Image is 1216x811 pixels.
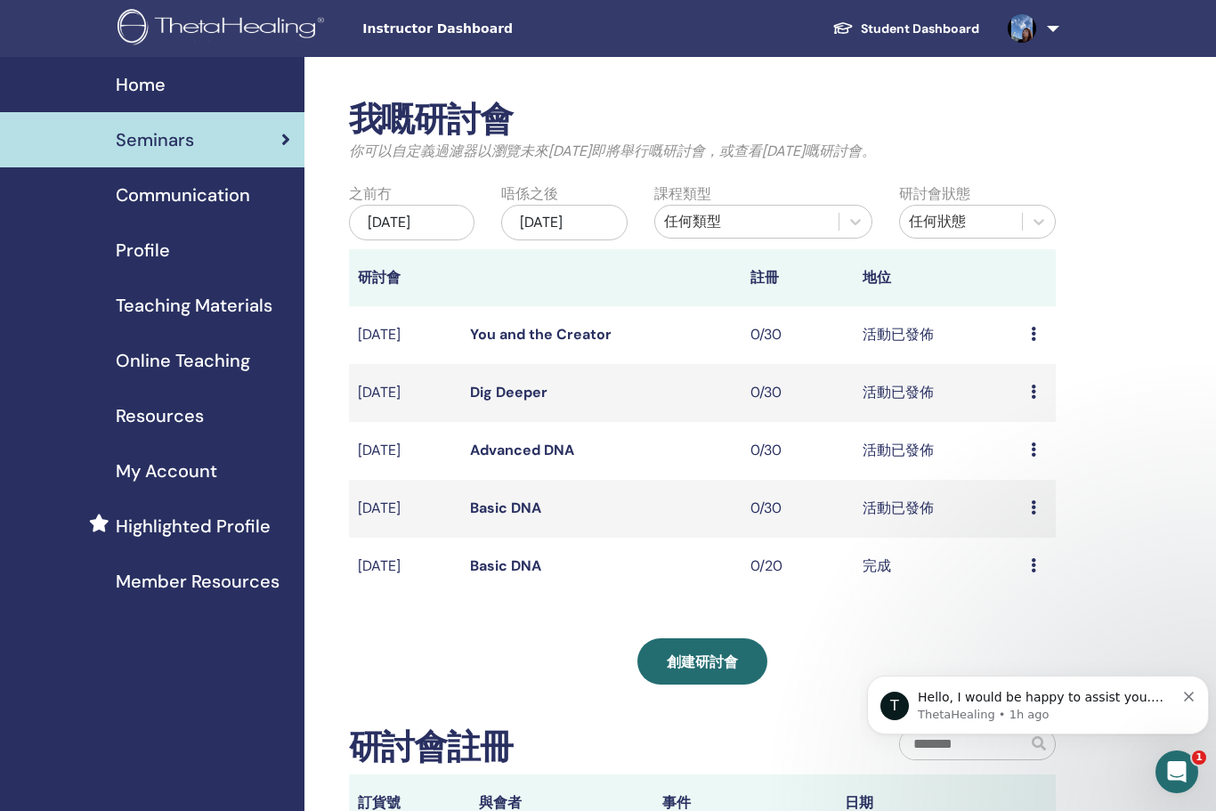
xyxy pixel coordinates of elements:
a: Dig Deeper [470,383,547,401]
td: [DATE] [349,306,461,364]
td: [DATE] [349,364,461,422]
a: You and the Creator [470,325,612,344]
span: 1 [1192,750,1206,765]
th: 研討會 [349,249,461,306]
td: 活動已發佈 [854,422,1022,480]
span: Resources [116,402,204,429]
span: Home [116,71,166,98]
span: Profile [116,237,170,264]
h2: 我嘅研討會 [349,100,1057,141]
td: 0/20 [742,538,854,596]
label: 研討會狀態 [899,183,970,205]
td: 活動已發佈 [854,364,1022,422]
td: [DATE] [349,422,461,480]
td: 完成 [854,538,1022,596]
div: [DATE] [349,205,475,240]
div: [DATE] [501,205,628,240]
td: 活動已發佈 [854,480,1022,538]
iframe: Intercom live chat [1155,750,1198,793]
a: Basic DNA [470,556,541,575]
td: 0/30 [742,422,854,480]
img: default.jpg [1008,14,1036,43]
img: graduation-cap-white.svg [832,20,854,36]
label: 之前冇 [349,183,392,205]
a: 創建研討會 [637,638,767,685]
div: 任何狀態 [909,211,1013,232]
h2: 研討會註冊 [349,727,514,768]
label: 唔係之後 [501,183,558,205]
label: 課程類型 [654,183,711,205]
a: Student Dashboard [818,12,993,45]
td: [DATE] [349,538,461,596]
td: 活動已發佈 [854,306,1022,364]
th: 地位 [854,249,1022,306]
span: Highlighted Profile [116,513,271,539]
a: Advanced DNA [470,441,574,459]
td: [DATE] [349,480,461,538]
span: Teaching Materials [116,292,272,319]
span: 創建研討會 [667,653,738,671]
td: 0/30 [742,480,854,538]
span: Online Teaching [116,347,250,374]
div: 任何類型 [664,211,830,232]
iframe: Intercom notifications message [860,638,1216,763]
span: Instructor Dashboard [362,20,629,38]
span: Communication [116,182,250,208]
td: 0/30 [742,364,854,422]
span: My Account [116,458,217,484]
span: Seminars [116,126,194,153]
span: Member Resources [116,568,280,595]
a: Basic DNA [470,499,541,517]
p: 你可以自定義過濾器以瀏覽未來[DATE]即將舉行嘅研討會，或查看[DATE]嘅研討會。 [349,141,1057,162]
th: 註冊 [742,249,854,306]
td: 0/30 [742,306,854,364]
img: logo.png [118,9,330,49]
